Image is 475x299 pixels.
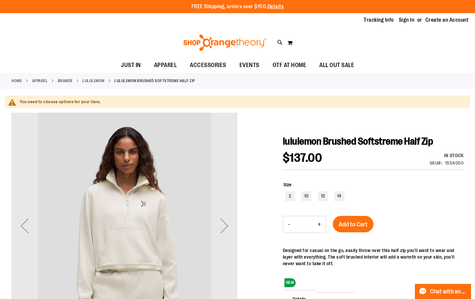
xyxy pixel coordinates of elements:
[333,216,373,232] button: Add to Cart
[399,16,415,24] a: Sign In
[445,160,464,166] div: 1554050
[114,78,195,84] strong: lululemon Brushed Softstreme Half Zip
[283,151,322,165] span: $137.00
[192,3,284,11] p: FREE Shipping, orders over $150.
[425,16,469,24] a: Create an Account
[415,284,471,299] button: Chat with an Expert
[430,160,442,166] strong: SKU
[283,216,295,233] button: Decrease product quantity
[267,4,284,10] a: Details
[121,58,141,73] span: JUST IN
[339,221,368,228] span: Add to Cart
[364,16,394,24] a: Tracking Info
[295,217,313,232] input: Product quantity
[319,58,354,73] span: ALL OUT SALE
[20,99,465,105] div: You need to choose options for your item.
[318,191,328,201] div: 12
[334,191,344,201] div: 14
[182,34,267,51] img: Shop Orangetheory
[313,216,326,233] button: Increase product quantity
[82,78,104,84] a: lululemon
[430,152,464,159] div: In stock
[283,247,464,267] div: Designed for casual on the go, easily throw over this half zip you'll want to wear and layer with...
[283,182,291,187] span: Size
[273,58,306,73] span: OTF AT HOME
[430,288,467,295] span: Chat with an Expert
[283,136,433,147] span: lululemon Brushed Softstreme Half Zip
[284,278,296,287] span: NEW
[32,78,48,84] a: APPAREL
[239,58,260,73] span: EVENTS
[154,58,177,73] span: APPAREL
[430,152,464,159] div: Availability
[302,191,311,201] div: 10
[190,58,226,73] span: ACCESSORIES
[58,78,73,84] a: BRANDS
[285,191,295,201] div: 2
[11,78,22,84] a: Home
